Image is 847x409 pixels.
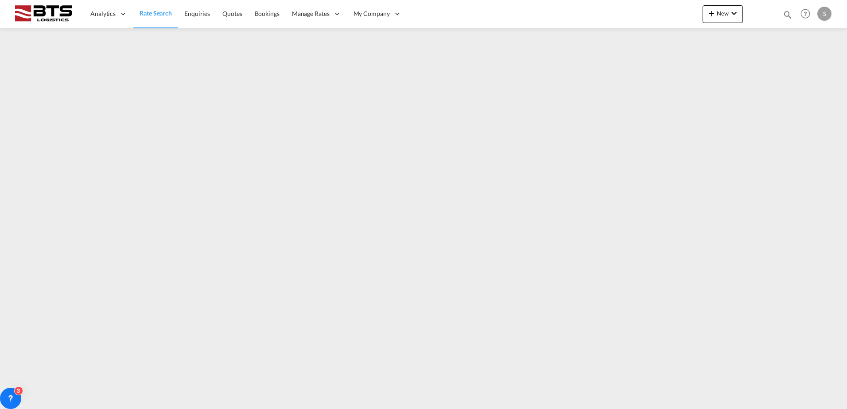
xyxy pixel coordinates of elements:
[184,10,210,17] span: Enquiries
[706,10,739,17] span: New
[222,10,242,17] span: Quotes
[140,9,172,17] span: Rate Search
[90,9,116,18] span: Analytics
[255,10,280,17] span: Bookings
[729,8,739,19] md-icon: icon-chevron-down
[783,10,793,23] div: icon-magnify
[354,9,390,18] span: My Company
[798,6,813,21] span: Help
[798,6,817,22] div: Help
[817,7,831,21] div: S
[703,5,743,23] button: icon-plus 400-fgNewicon-chevron-down
[783,10,793,19] md-icon: icon-magnify
[292,9,330,18] span: Manage Rates
[706,8,717,19] md-icon: icon-plus 400-fg
[13,4,73,24] img: cdcc71d0be7811ed9adfbf939d2aa0e8.png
